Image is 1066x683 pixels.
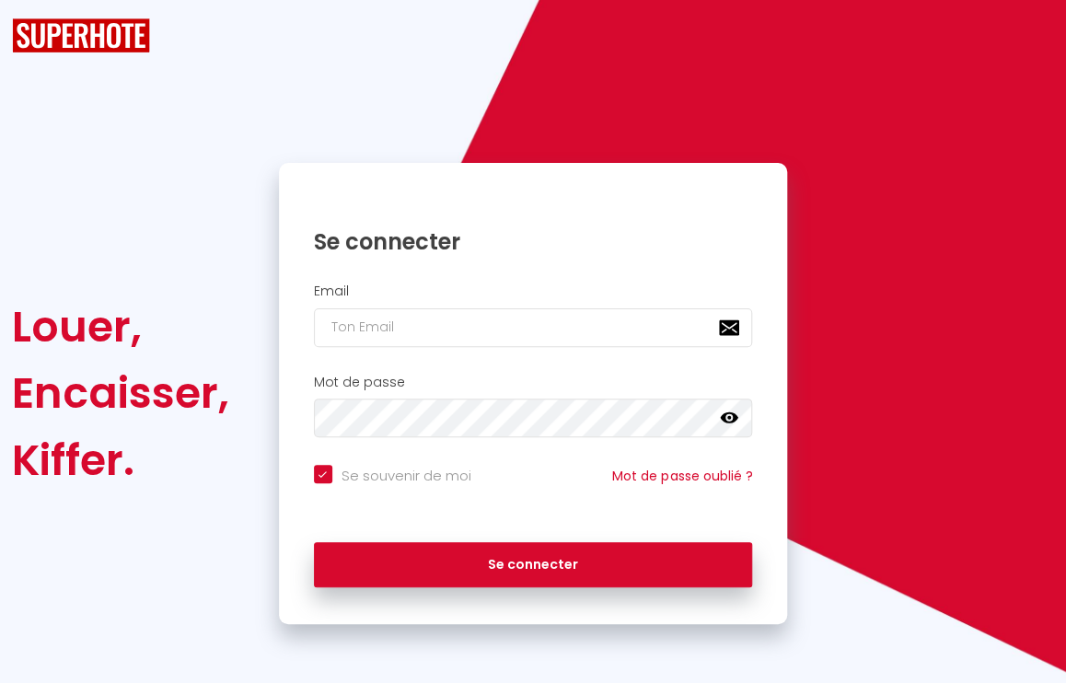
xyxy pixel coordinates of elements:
img: SuperHote logo [12,18,150,52]
h1: Se connecter [314,227,753,256]
button: Se connecter [314,542,753,588]
h2: Mot de passe [314,375,753,390]
a: Mot de passe oublié ? [612,467,752,485]
h2: Email [314,284,753,299]
div: Encaisser, [12,360,229,426]
div: Kiffer. [12,427,229,493]
input: Ton Email [314,308,753,347]
div: Louer, [12,294,229,360]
